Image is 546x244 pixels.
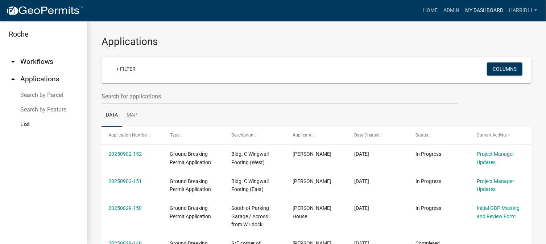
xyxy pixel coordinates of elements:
span: Ground Breaking Permit Application [170,178,211,192]
button: Columns [487,62,522,76]
datatable-header-cell: Current Activity [470,127,531,144]
span: Description [231,133,253,138]
span: Bldg. C Wingwall Footing (West) [231,151,269,165]
span: Status [415,133,428,138]
a: Admin [440,4,462,17]
span: In Progress [415,178,441,184]
datatable-header-cell: Description [224,127,286,144]
i: arrow_drop_down [9,57,17,66]
span: Jay House [293,205,331,219]
datatable-header-cell: Type [163,127,224,144]
span: Boyd Harris [293,151,331,157]
a: 20250829-150 [108,205,142,211]
a: Data [102,104,122,127]
span: 09/02/2025 [354,151,369,157]
a: Project Manager Updates [477,151,514,165]
span: Date Created [354,133,380,138]
span: In Progress [415,151,441,157]
i: arrow_drop_up [9,75,17,84]
span: Applicant [293,133,311,138]
span: Bldg. C Wingwall Footing (East) [231,178,269,192]
a: My Dashboard [462,4,506,17]
a: Initial GBP Meeting and Review Form [477,205,520,219]
a: 20250902-152 [108,151,142,157]
span: 08/29/2025 [354,205,369,211]
datatable-header-cell: Status [409,127,470,144]
span: Type [170,133,179,138]
input: Search for applications [102,89,458,104]
span: Application Number [108,133,148,138]
h3: Applications [102,36,531,48]
a: Map [122,104,142,127]
a: Home [420,4,440,17]
span: 09/02/2025 [354,178,369,184]
span: Boyd Harris [293,178,331,184]
a: harrib11 [506,4,540,17]
a: Project Manager Updates [477,178,514,192]
span: South of Parking Garage / Across from W1 dock [231,205,269,228]
span: Ground Breaking Permit Application [170,151,211,165]
a: + Filter [110,62,141,76]
datatable-header-cell: Application Number [102,127,163,144]
span: Ground Breaking Permit Application [170,205,211,219]
datatable-header-cell: Applicant [286,127,347,144]
span: Current Activity [477,133,507,138]
a: 20250902-151 [108,178,142,184]
datatable-header-cell: Date Created [347,127,409,144]
span: In Progress [415,205,441,211]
